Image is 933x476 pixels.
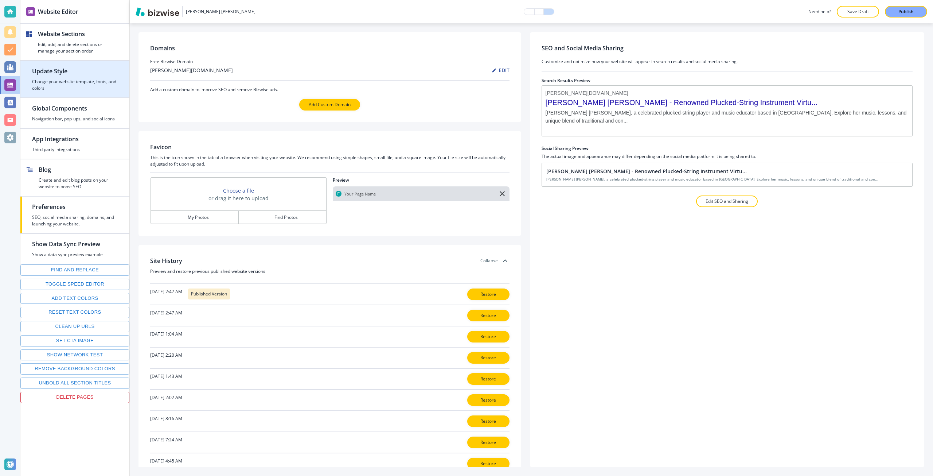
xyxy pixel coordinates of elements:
[223,187,254,194] button: Choose a file
[477,312,500,319] p: Restore
[150,310,182,316] h4: [DATE] 2:47 AM
[542,153,913,160] h4: The actual image and appearance may differ depending on the social media platform it is being sha...
[546,109,909,125] span: [PERSON_NAME] [PERSON_NAME], a celebrated plucked-string player and music educator based in [GEOG...
[546,177,908,182] h4: [PERSON_NAME] [PERSON_NAME], a celebrated plucked-string player and music educator based in [GEOG...
[542,77,913,84] h2: Search Results Preview
[150,86,510,93] h3: Add a custom domain to improve SEO and remove Bizwise ads.
[151,211,239,224] button: My Photos
[898,8,914,15] p: Publish
[696,196,758,207] button: Edit SEO and Sharing
[150,373,182,380] h4: [DATE] 1:43 AM
[499,66,510,74] h2: EDIT
[39,177,118,190] h4: Create and edit blog posts on your website to boost SEO
[20,392,129,403] button: Delete pages
[20,61,129,97] button: Update StyleChange your website template, fonts, and colors
[20,349,129,361] button: Show network test
[20,279,129,290] button: Toggle speed editor
[477,291,500,298] p: Restore
[477,439,500,446] p: Restore
[477,355,500,361] p: Restore
[467,437,510,448] button: Restore
[546,98,909,107] span: [PERSON_NAME] [PERSON_NAME] - Renowned Plucked-String Instrument Virtu...
[32,146,118,153] h4: Third party integrations
[38,41,118,54] h4: Edit, add, and delete sections or manage your section order
[20,197,129,233] button: PreferencesSEO, social media sharing, domains, and launching your website.
[32,240,103,248] h2: Show Data Sync Preview
[542,145,913,152] h2: Social Sharing Preview
[188,214,209,221] h4: My Photos
[150,66,233,74] a: [PERSON_NAME][DOMAIN_NAME]
[20,264,129,276] button: Find and replace
[467,415,510,427] button: Restore
[150,415,182,422] h4: [DATE] 8:16 AM
[20,234,114,264] button: Show Data Sync PreviewShow a data sync preview example
[32,116,118,122] h4: Navigation bar, pop-ups, and social icons
[150,143,172,151] h2: Favicon
[150,268,510,275] h3: Preview and restore previous published website versions
[477,376,500,382] p: Restore
[32,251,103,258] h4: Show a data sync preview example
[32,135,118,143] h2: App Integrations
[542,44,913,53] h2: SEO and Social Media Sharing
[20,307,129,318] button: Reset text colors
[150,352,182,359] h4: [DATE] 2:20 AM
[150,154,510,167] h3: This is the icon shown in the tab of a browser when visiting your website. We recommend using sim...
[20,335,129,347] button: Set CTA image
[467,373,510,385] button: Restore
[150,177,327,224] div: Choose a fileor drag it here to uploadMy PhotosFind Photos
[150,437,182,443] h4: [DATE] 7:24 AM
[477,418,500,425] p: Restore
[309,101,351,108] p: Add Custom Domain
[32,214,118,227] h4: SEO, social media sharing, domains, and launching your website.
[333,177,510,183] h2: Preview
[706,198,748,205] p: Edit SEO and Sharing
[39,165,118,174] h2: Blog
[492,66,510,74] div: EDIT
[546,167,908,175] h2: [PERSON_NAME] [PERSON_NAME] - Renowned Plucked-String Instrument Virtu...
[150,331,182,337] h4: [DATE] 1:04 AM
[20,159,129,196] button: BlogCreate and edit blog posts on your website to boost SEO
[467,289,510,300] button: Restore
[467,310,510,321] button: Restore
[477,333,500,340] p: Restore
[136,6,255,17] button: [PERSON_NAME] [PERSON_NAME]
[467,458,510,469] button: Restore
[837,6,879,18] button: Save Draft
[344,192,376,196] p: Your Page Name
[546,89,628,96] span: [PERSON_NAME][DOMAIN_NAME]
[299,99,360,111] button: Add Custom Domain
[480,258,498,264] h3: Collapse
[32,202,118,211] h2: Preferences
[477,397,500,403] p: Restore
[20,129,129,159] button: App IntegrationsThird party integrations
[467,352,510,364] button: Restore
[150,394,182,401] h4: [DATE] 2:02 AM
[150,58,510,65] h3: Free Bizwise Domain
[38,7,78,16] h2: Website Editor
[20,98,129,128] button: Global ComponentsNavigation bar, pop-ups, and social icons
[20,321,129,332] button: Clean up URLs
[38,30,118,38] h2: Website Sections
[32,104,118,113] h2: Global Components
[208,194,269,202] h3: or drag it here to upload
[26,7,35,16] img: editor icon
[480,256,510,265] div: Collapse
[150,256,182,265] h2: Site History
[542,58,913,65] h3: Customize and optimize how your website will appear in search results and social media sharing.
[20,293,129,304] button: Add text colors
[885,6,927,18] button: Publish
[32,67,118,76] h2: Update Style
[808,8,831,15] h3: Need help?
[846,8,870,15] p: Save Draft
[20,363,129,375] button: Remove background colors
[477,460,500,467] p: Restore
[467,331,510,343] button: Restore
[239,211,326,224] button: Find Photos
[186,8,255,15] h3: [PERSON_NAME] [PERSON_NAME]
[467,394,510,406] button: Restore
[32,78,118,92] h4: Change your website template, fonts, and colors
[20,378,129,389] button: Unbold all section titles
[150,289,182,295] h4: [DATE] 2:47 AM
